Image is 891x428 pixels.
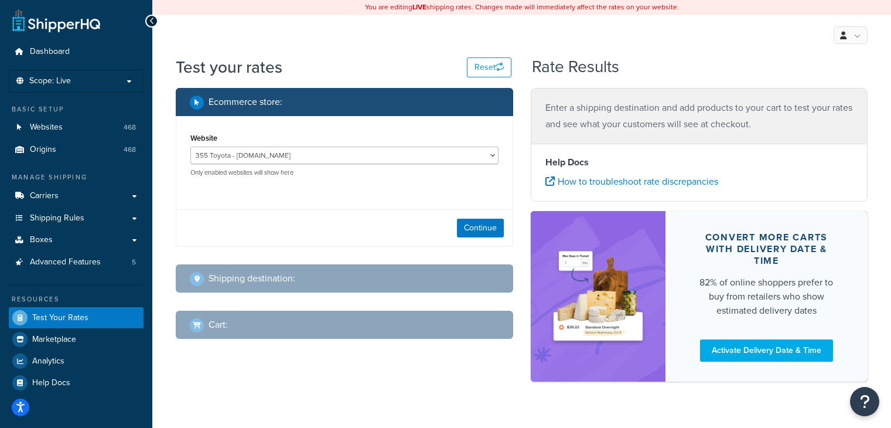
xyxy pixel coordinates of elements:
span: Analytics [32,356,64,366]
label: Website [190,134,217,142]
h2: Rate Results [532,58,619,76]
span: 5 [132,257,136,267]
a: Test Your Rates [9,307,144,328]
a: How to troubleshoot rate discrepancies [545,175,718,188]
li: Advanced Features [9,252,144,273]
div: 82% of online shoppers prefer to buy from retailers who show estimated delivery dates [694,276,839,318]
span: 468 [124,145,136,155]
span: Scope: Live [29,76,71,86]
div: Manage Shipping [9,172,144,182]
h1: Test your rates [176,56,282,79]
span: Shipping Rules [30,213,84,223]
img: feature-image-ddt-36eae7f7280da8017bfb280eaccd9c446f90b1fe08728e4019434db127062ab4.png [548,229,648,364]
span: Websites [30,123,63,133]
b: LIVE [412,2,426,12]
span: Carriers [30,191,59,201]
button: Open Resource Center [850,387,879,416]
p: Enter a shipping destination and add products to your cart to test your rates and see what your c... [545,100,854,133]
a: Advanced Features5 [9,252,144,273]
h2: Shipping destination : [209,273,295,284]
span: Advanced Features [30,257,101,267]
p: Only enabled websites will show here [190,168,499,177]
button: Reset [467,57,511,77]
li: Websites [9,117,144,138]
span: Test Your Rates [32,313,88,323]
div: Resources [9,294,144,304]
span: Marketplace [32,335,76,345]
a: Marketplace [9,329,144,350]
li: Origins [9,139,144,161]
a: Origins468 [9,139,144,161]
div: Convert more carts with delivery date & time [694,232,839,267]
h2: Ecommerce store : [209,97,282,107]
h4: Help Docs [545,155,854,169]
a: Help Docs [9,372,144,393]
a: Shipping Rules [9,208,144,229]
a: Activate Delivery Date & Time [700,339,833,362]
span: Boxes [30,235,53,245]
span: Origins [30,145,56,155]
a: Websites468 [9,117,144,138]
a: Boxes [9,229,144,251]
span: Help Docs [32,378,70,388]
div: Basic Setup [9,104,144,114]
a: Analytics [9,351,144,372]
h2: Cart : [209,320,228,330]
a: Carriers [9,185,144,207]
span: 468 [124,123,136,133]
span: Dashboard [30,47,70,57]
a: Dashboard [9,41,144,63]
button: Continue [457,219,504,237]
